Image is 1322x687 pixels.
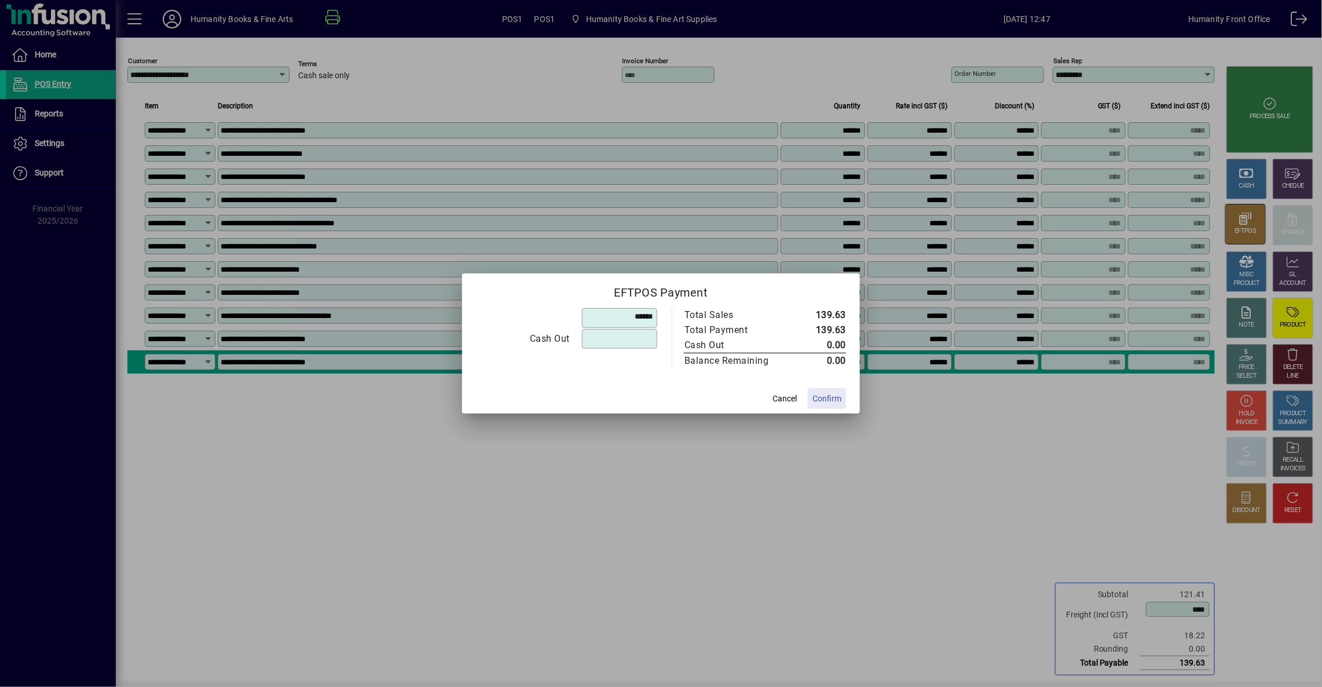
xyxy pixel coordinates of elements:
[684,323,793,338] td: Total Payment
[772,393,797,405] span: Cancel
[793,338,846,353] td: 0.00
[793,308,846,323] td: 139.63
[808,388,846,409] button: Confirm
[684,308,793,323] td: Total Sales
[462,273,860,307] h2: EFTPOS Payment
[766,388,803,409] button: Cancel
[793,353,846,369] td: 0.00
[812,393,841,405] span: Confirm
[684,354,782,368] div: Balance Remaining
[684,338,782,352] div: Cash Out
[793,323,846,338] td: 139.63
[477,332,570,346] div: Cash Out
